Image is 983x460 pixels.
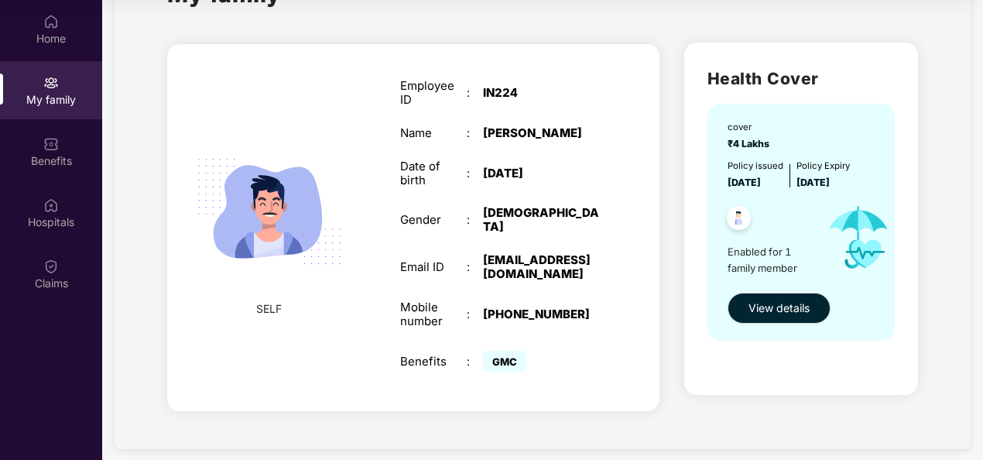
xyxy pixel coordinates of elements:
[43,75,59,91] img: svg+xml;base64,PHN2ZyB3aWR0aD0iMjAiIGhlaWdodD0iMjAiIHZpZXdCb3g9IjAgMCAyMCAyMCIgZmlsbD0ibm9uZSIgeG...
[707,66,895,91] h2: Health Cover
[728,244,815,276] span: Enabled for 1 family member
[400,355,467,369] div: Benefits
[400,79,467,107] div: Employee ID
[728,160,783,173] div: Policy issued
[43,14,59,29] img: svg+xml;base64,PHN2ZyBpZD0iSG9tZSIgeG1sbnM9Imh0dHA6Ly93d3cudzMub3JnLzIwMDAvc3ZnIiB3aWR0aD0iMjAiIG...
[467,213,483,227] div: :
[483,126,599,140] div: [PERSON_NAME]
[728,138,774,149] span: ₹4 Lakhs
[483,206,599,234] div: [DEMOGRAPHIC_DATA]
[467,355,483,369] div: :
[467,260,483,274] div: :
[43,197,59,213] img: svg+xml;base64,PHN2ZyBpZD0iSG9zcGl0YWxzIiB4bWxucz0iaHR0cDovL3d3dy53My5vcmcvMjAwMC9zdmciIHdpZHRoPS...
[728,121,774,135] div: cover
[796,160,850,173] div: Policy Expiry
[728,177,761,188] span: [DATE]
[483,307,599,321] div: [PHONE_NUMBER]
[400,126,467,140] div: Name
[43,259,59,274] img: svg+xml;base64,PHN2ZyBpZD0iQ2xhaW0iIHhtbG5zPSJodHRwOi8vd3d3LnczLm9yZy8yMDAwL3N2ZyIgd2lkdGg9IjIwIi...
[400,213,467,227] div: Gender
[483,166,599,180] div: [DATE]
[483,253,599,281] div: [EMAIL_ADDRESS][DOMAIN_NAME]
[467,126,483,140] div: :
[728,293,831,324] button: View details
[720,201,758,239] img: svg+xml;base64,PHN2ZyB4bWxucz0iaHR0cDovL3d3dy53My5vcmcvMjAwMC9zdmciIHdpZHRoPSI0OC45NDMiIGhlaWdodD...
[400,300,467,328] div: Mobile number
[467,307,483,321] div: :
[400,260,467,274] div: Email ID
[467,166,483,180] div: :
[400,160,467,187] div: Date of birth
[483,86,599,100] div: IN224
[43,136,59,152] img: svg+xml;base64,PHN2ZyBpZD0iQmVuZWZpdHMiIHhtbG5zPSJodHRwOi8vd3d3LnczLm9yZy8yMDAwL3N2ZyIgd2lkdGg9Ij...
[796,177,830,188] span: [DATE]
[483,351,526,372] span: GMC
[748,300,810,317] span: View details
[180,122,359,301] img: svg+xml;base64,PHN2ZyB4bWxucz0iaHR0cDovL3d3dy53My5vcmcvMjAwMC9zdmciIHdpZHRoPSIyMjQiIGhlaWdodD0iMT...
[815,191,902,285] img: icon
[467,86,483,100] div: :
[256,300,282,318] span: SELF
